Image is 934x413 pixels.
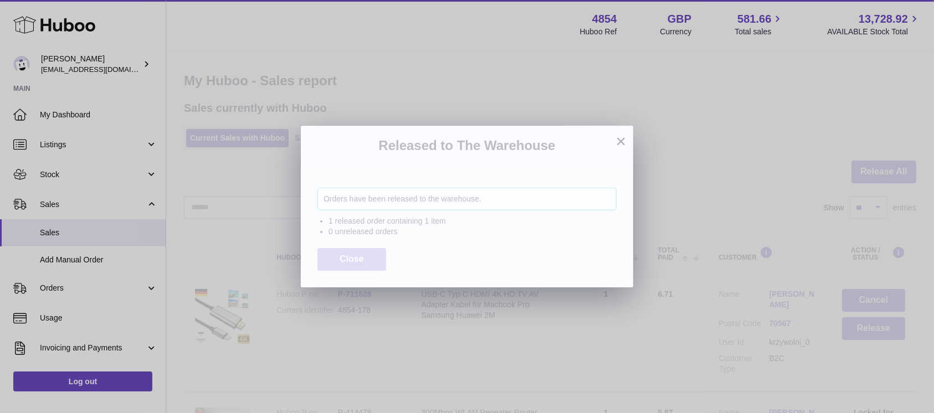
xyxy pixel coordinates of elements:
[614,135,628,148] button: ×
[329,216,617,226] li: 1 released order containing 1 item
[329,226,617,237] li: 0 unreleased orders
[340,254,364,264] span: Close
[317,188,617,210] div: Orders have been released to the warehouse.
[317,137,617,154] h3: Released to The Warehouse
[317,248,386,271] button: Close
